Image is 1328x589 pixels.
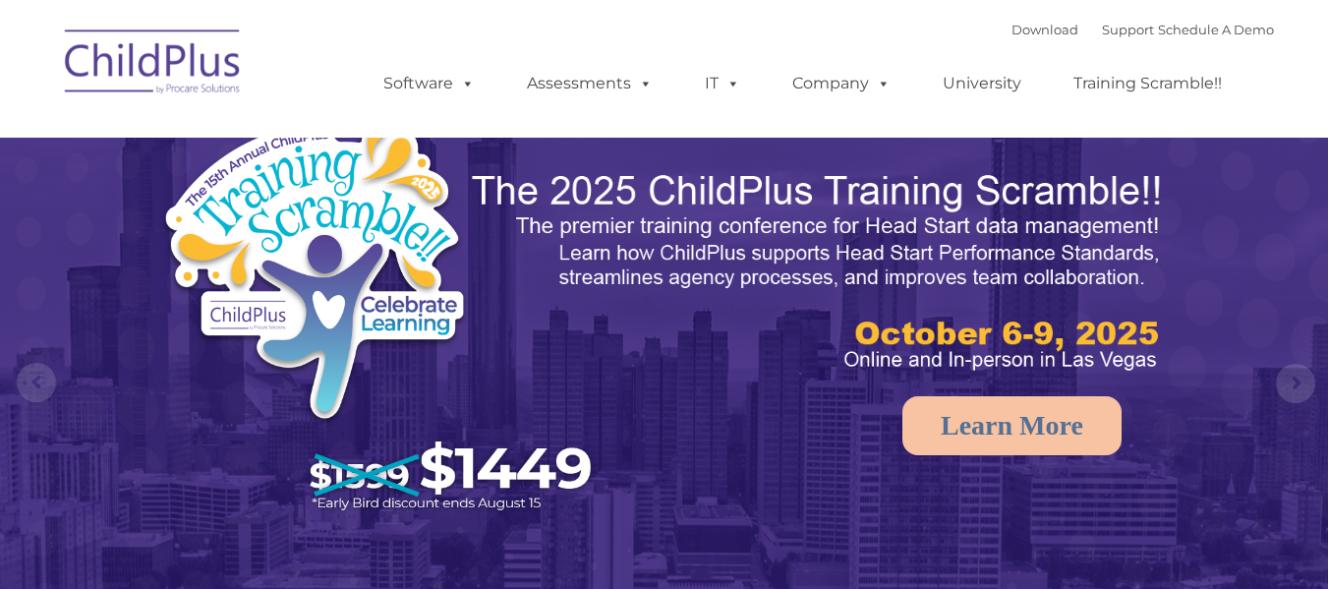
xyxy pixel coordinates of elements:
a: Download [1011,22,1078,37]
a: Company [773,64,910,103]
a: Software [364,64,494,103]
a: Schedule A Demo [1158,22,1274,37]
a: Training Scramble!! [1054,64,1241,103]
a: Learn More [902,396,1122,455]
a: Support [1102,22,1154,37]
a: IT [685,64,760,103]
img: ChildPlus by Procare Solutions [55,16,252,114]
a: University [923,64,1041,103]
a: Assessments [507,64,672,103]
font: | [1011,22,1274,37]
